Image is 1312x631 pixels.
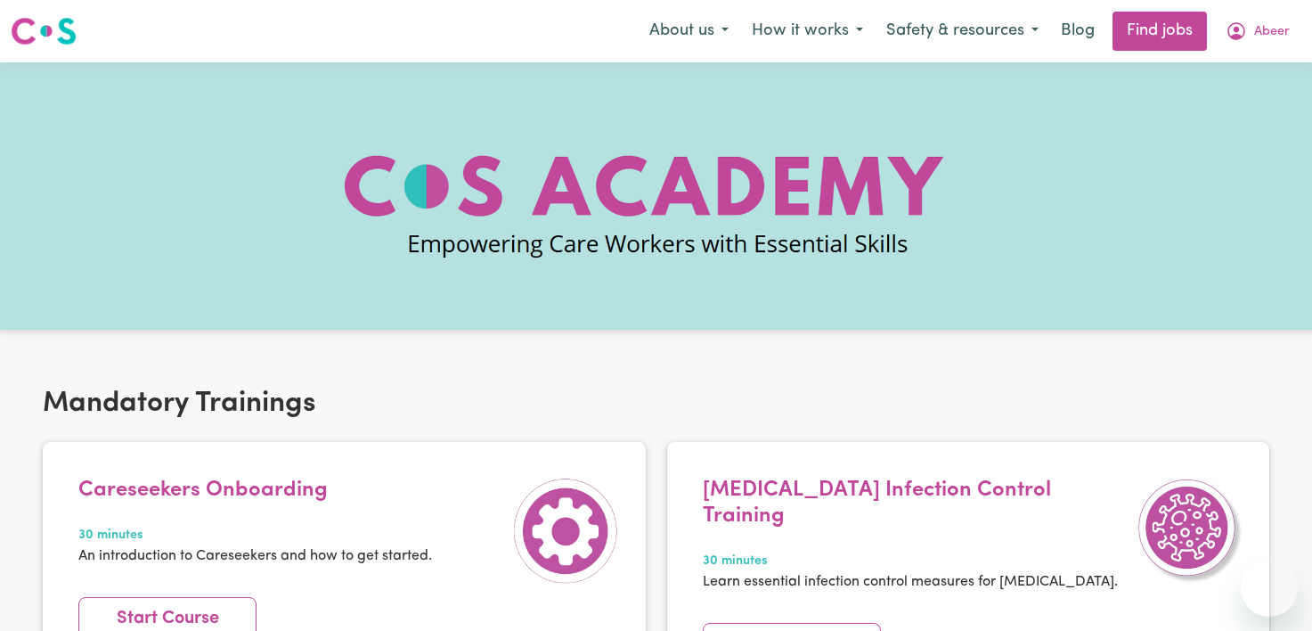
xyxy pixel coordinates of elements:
[703,552,1128,571] span: 30 minutes
[875,12,1050,50] button: Safety & resources
[638,12,740,50] button: About us
[11,15,77,47] img: Careseekers logo
[1241,560,1298,617] iframe: Button to launch messaging window
[1112,12,1207,51] a: Find jobs
[1214,12,1301,50] button: My Account
[1050,12,1105,51] a: Blog
[78,526,432,545] span: 30 minutes
[1254,22,1290,42] span: Abeer
[703,478,1128,529] h4: [MEDICAL_DATA] Infection Control Training
[43,387,1269,421] h2: Mandatory Trainings
[78,478,432,504] h4: Careseekers Onboarding
[78,545,432,567] p: An introduction to Careseekers and how to get started.
[703,571,1128,593] p: Learn essential infection control measures for [MEDICAL_DATA].
[740,12,875,50] button: How it works
[11,11,77,52] a: Careseekers logo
